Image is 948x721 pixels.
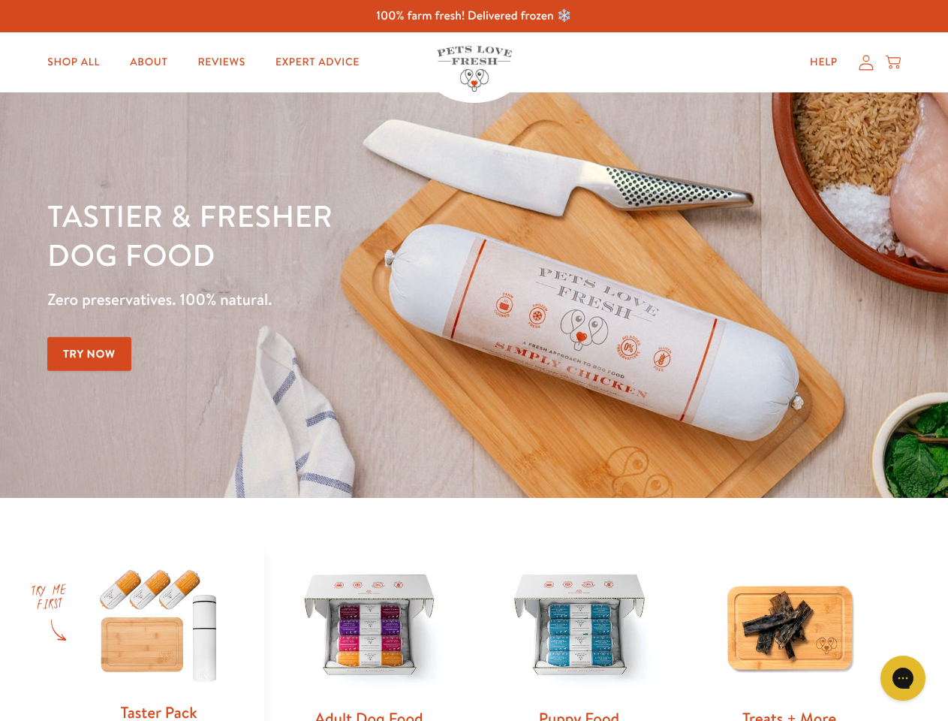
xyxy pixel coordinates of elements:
[185,47,257,77] a: Reviews
[47,337,131,371] a: Try Now
[798,47,850,77] a: Help
[263,47,372,77] a: Expert Advice
[47,286,616,313] p: Zero preservatives. 100% natural.
[873,650,933,706] iframe: Gorgias live chat messenger
[118,47,179,77] a: About
[437,46,512,92] img: Pets Love Fresh
[47,196,616,274] h1: Tastier & fresher dog food
[35,47,112,77] a: Shop All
